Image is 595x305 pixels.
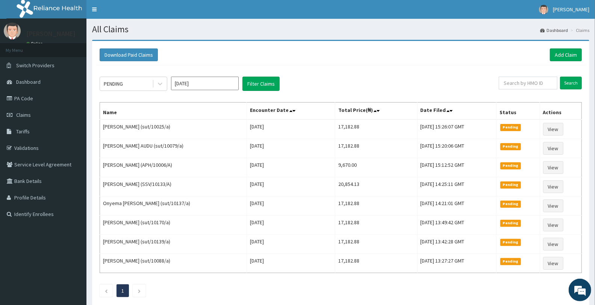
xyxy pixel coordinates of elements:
[540,27,568,33] a: Dashboard
[100,48,158,61] button: Download Paid Claims
[500,201,521,207] span: Pending
[100,139,247,158] td: [PERSON_NAME] AUDU (sut/10079/a)
[417,103,496,120] th: Date Filed
[100,216,247,235] td: [PERSON_NAME] (sut/10170/a)
[499,77,557,89] input: Search by HMO ID
[500,181,521,188] span: Pending
[100,235,247,254] td: [PERSON_NAME] (sut/10139/a)
[500,143,521,150] span: Pending
[100,254,247,273] td: [PERSON_NAME] (sut/10088/a)
[16,112,31,118] span: Claims
[335,177,417,196] td: 20,854.13
[247,254,335,273] td: [DATE]
[100,196,247,216] td: Onyema [PERSON_NAME] (sut/10137/a)
[417,158,496,177] td: [DATE] 15:12:52 GMT
[247,158,335,177] td: [DATE]
[247,196,335,216] td: [DATE]
[500,162,521,169] span: Pending
[500,220,521,226] span: Pending
[335,254,417,273] td: 17,182.88
[417,196,496,216] td: [DATE] 14:21:01 GMT
[4,205,143,231] textarea: Type your message and hit 'Enter'
[247,103,335,120] th: Encounter Date
[100,119,247,139] td: [PERSON_NAME] (sut/10025/a)
[417,216,496,235] td: [DATE] 13:49:42 GMT
[335,196,417,216] td: 17,182.88
[543,123,563,136] a: View
[543,199,563,212] a: View
[39,42,126,52] div: Chat with us now
[247,119,335,139] td: [DATE]
[247,139,335,158] td: [DATE]
[543,142,563,155] a: View
[171,77,239,90] input: Select Month and Year
[543,219,563,231] a: View
[100,103,247,120] th: Name
[16,62,55,69] span: Switch Providers
[92,24,589,34] h1: All Claims
[417,235,496,254] td: [DATE] 13:42:28 GMT
[138,287,141,294] a: Next page
[247,177,335,196] td: [DATE]
[500,258,521,265] span: Pending
[335,119,417,139] td: 17,182.88
[104,80,123,88] div: PENDING
[335,103,417,120] th: Total Price(₦)
[500,239,521,246] span: Pending
[540,103,582,120] th: Actions
[16,128,30,135] span: Tariffs
[335,139,417,158] td: 17,182.88
[16,79,41,85] span: Dashboard
[543,161,563,174] a: View
[539,5,548,14] img: User Image
[44,95,104,171] span: We're online!
[560,77,582,89] input: Search
[247,216,335,235] td: [DATE]
[417,119,496,139] td: [DATE] 15:26:07 GMT
[543,180,563,193] a: View
[247,235,335,254] td: [DATE]
[104,287,108,294] a: Previous page
[417,139,496,158] td: [DATE] 15:20:06 GMT
[553,6,589,13] span: [PERSON_NAME]
[123,4,141,22] div: Minimize live chat window
[569,27,589,33] li: Claims
[335,235,417,254] td: 17,182.88
[417,177,496,196] td: [DATE] 14:25:11 GMT
[500,124,521,131] span: Pending
[14,38,30,56] img: d_794563401_company_1708531726252_794563401
[417,254,496,273] td: [DATE] 13:27:27 GMT
[100,177,247,196] td: [PERSON_NAME] (SSV/10133/A)
[26,30,76,37] p: [PERSON_NAME]
[335,158,417,177] td: 9,670.00
[26,41,44,46] a: Online
[550,48,582,61] a: Add Claim
[496,103,540,120] th: Status
[121,287,124,294] a: Page 1 is your current page
[100,158,247,177] td: [PERSON_NAME] (APH/10006/A)
[242,77,280,91] button: Filter Claims
[335,216,417,235] td: 17,182.88
[543,257,563,270] a: View
[4,23,21,39] img: User Image
[543,238,563,251] a: View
